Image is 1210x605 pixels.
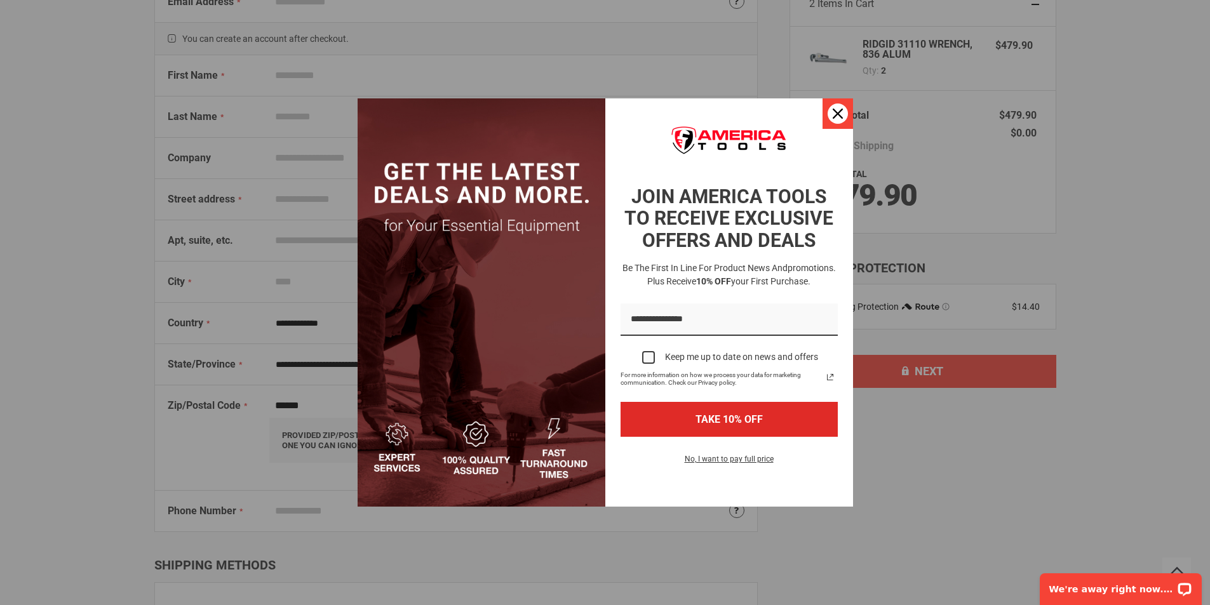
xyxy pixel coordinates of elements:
div: Keep me up to date on news and offers [665,352,818,362]
a: Read our Privacy Policy [823,369,838,385]
svg: link icon [823,369,838,385]
button: Close [823,98,853,129]
iframe: LiveChat chat widget [1032,565,1210,605]
input: Email field [621,303,838,336]
span: For more information on how we process your data for marketing communication. Check our Privacy p... [621,371,823,387]
strong: JOIN AMERICA TOOLS TO RECEIVE EXCLUSIVE OFFERS AND DEALS [624,185,833,251]
button: No, I want to pay full price [675,452,784,474]
svg: close icon [833,109,843,119]
button: TAKE 10% OFF [621,402,838,437]
strong: 10% OFF [696,276,731,286]
h3: Be the first in line for product news and [618,262,840,288]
